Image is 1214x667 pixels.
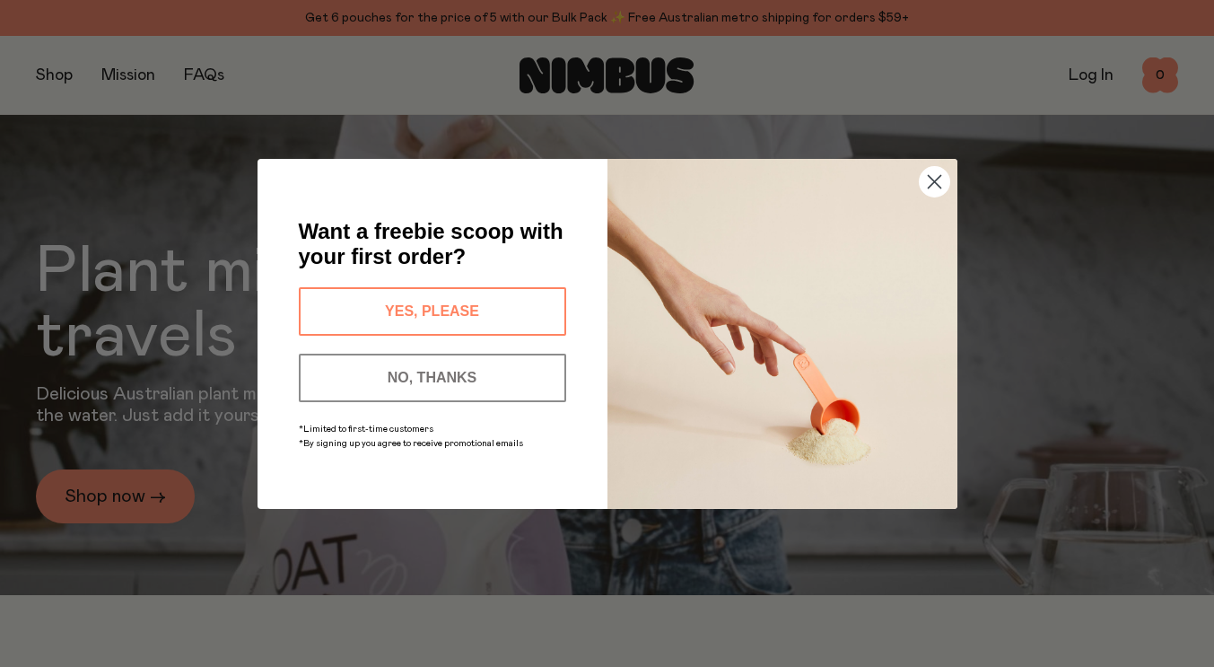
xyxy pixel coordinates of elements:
span: Want a freebie scoop with your first order? [299,219,563,268]
button: NO, THANKS [299,354,566,402]
button: Close dialog [919,166,950,197]
button: YES, PLEASE [299,287,566,336]
img: c0d45117-8e62-4a02-9742-374a5db49d45.jpeg [607,159,957,509]
span: *Limited to first-time customers [299,425,433,434]
span: *By signing up you agree to receive promotional emails [299,439,523,448]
